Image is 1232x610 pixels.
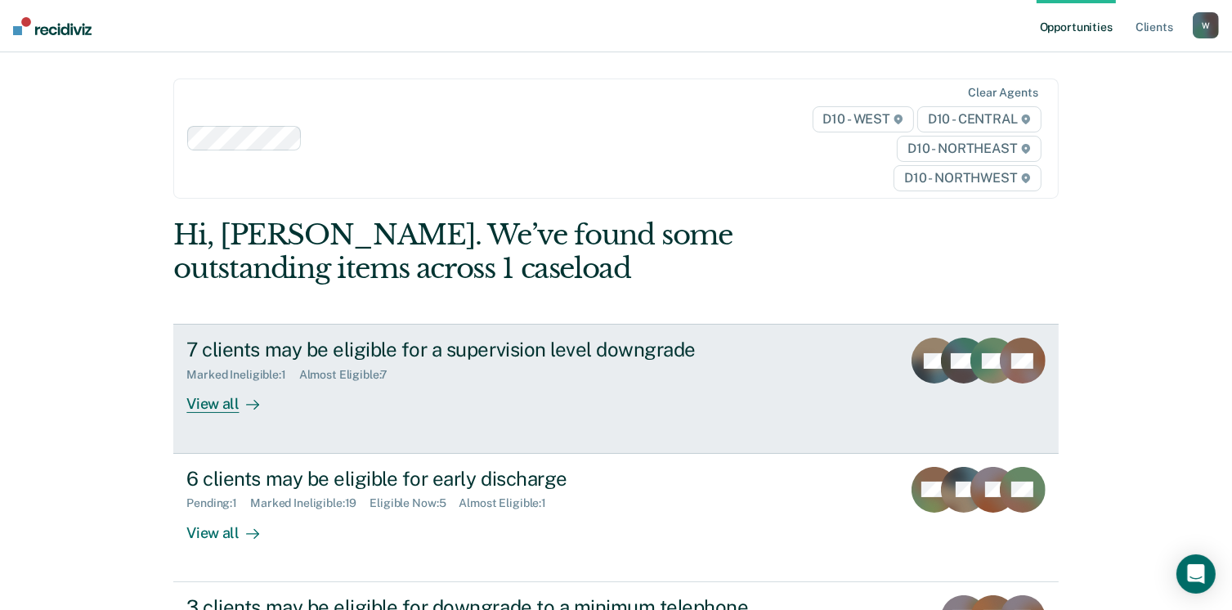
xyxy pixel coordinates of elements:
span: D10 - NORTHEAST [897,136,1041,162]
div: Eligible Now : 5 [370,496,459,510]
div: Almost Eligible : 1 [459,496,559,510]
div: Hi, [PERSON_NAME]. We’ve found some outstanding items across 1 caseload [173,218,881,285]
div: 7 clients may be eligible for a supervision level downgrade [186,338,760,361]
a: 7 clients may be eligible for a supervision level downgradeMarked Ineligible:1Almost Eligible:7Vi... [173,324,1058,453]
span: D10 - CENTRAL [917,106,1042,132]
div: Pending : 1 [186,496,250,510]
div: Marked Ineligible : 19 [250,496,370,510]
div: Marked Ineligible : 1 [186,368,298,382]
div: View all [186,382,278,414]
div: Clear agents [968,86,1037,100]
button: W [1193,12,1219,38]
span: D10 - NORTHWEST [894,165,1041,191]
div: View all [186,510,278,542]
div: Open Intercom Messenger [1176,554,1216,594]
a: 6 clients may be eligible for early dischargePending:1Marked Ineligible:19Eligible Now:5Almost El... [173,454,1058,582]
img: Recidiviz [13,17,92,35]
span: D10 - WEST [813,106,914,132]
div: Almost Eligible : 7 [299,368,401,382]
div: 6 clients may be eligible for early discharge [186,467,760,491]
